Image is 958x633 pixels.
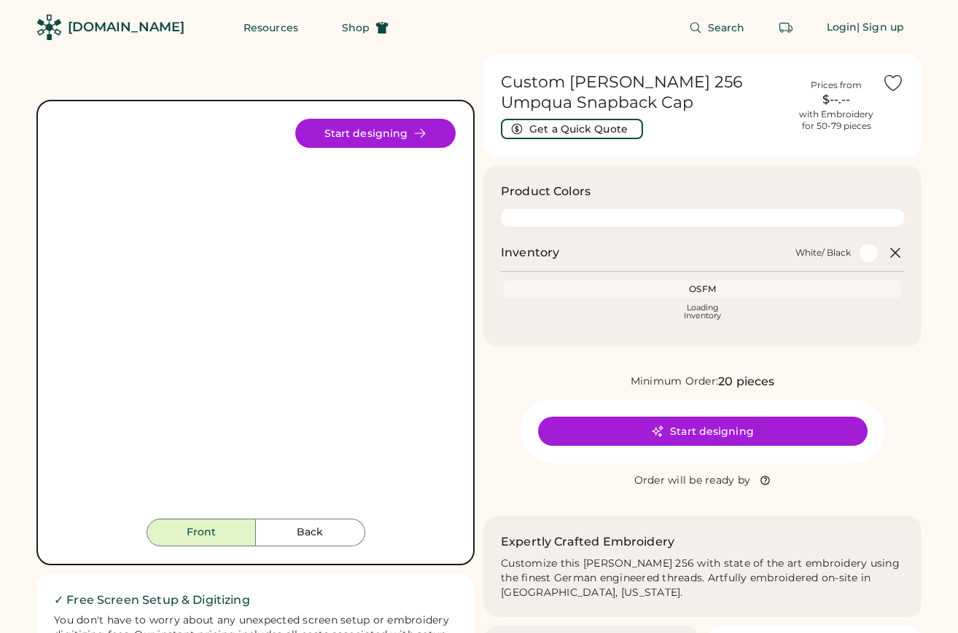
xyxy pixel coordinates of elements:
[507,283,898,295] div: OSFM
[811,79,862,91] div: Prices from
[501,557,904,600] div: Customize this [PERSON_NAME] 256 with state of the art embroidery using the finest German enginee...
[771,13,801,42] button: Retrieve an order
[324,13,406,42] button: Shop
[55,119,456,519] img: 256 - White/ Black Front Image
[68,18,184,36] div: [DOMAIN_NAME]
[634,473,751,488] div: Order will be ready by
[708,23,745,33] span: Search
[684,304,721,320] div: Loading Inventory
[631,374,719,389] div: Minimum Order:
[671,13,763,42] button: Search
[799,109,873,132] div: with Embroidery for 50-79 pieces
[827,20,857,35] div: Login
[501,244,559,262] h2: Inventory
[147,519,256,546] button: Front
[295,119,456,148] button: Start designing
[501,119,643,139] button: Get a Quick Quote
[256,519,365,546] button: Back
[795,247,851,259] div: White/ Black
[718,373,774,390] div: 20 pieces
[36,15,62,40] img: Rendered Logo - Screens
[501,533,674,551] h2: Expertly Crafted Embroidery
[538,417,868,446] button: Start designing
[342,23,370,33] span: Shop
[857,20,904,35] div: | Sign up
[226,13,316,42] button: Resources
[55,119,456,519] div: 256 Style Image
[501,72,790,113] h1: Custom [PERSON_NAME] 256 Umpqua Snapback Cap
[799,91,873,109] div: $--.--
[501,183,591,200] h3: Product Colors
[54,591,457,609] h2: ✓ Free Screen Setup & Digitizing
